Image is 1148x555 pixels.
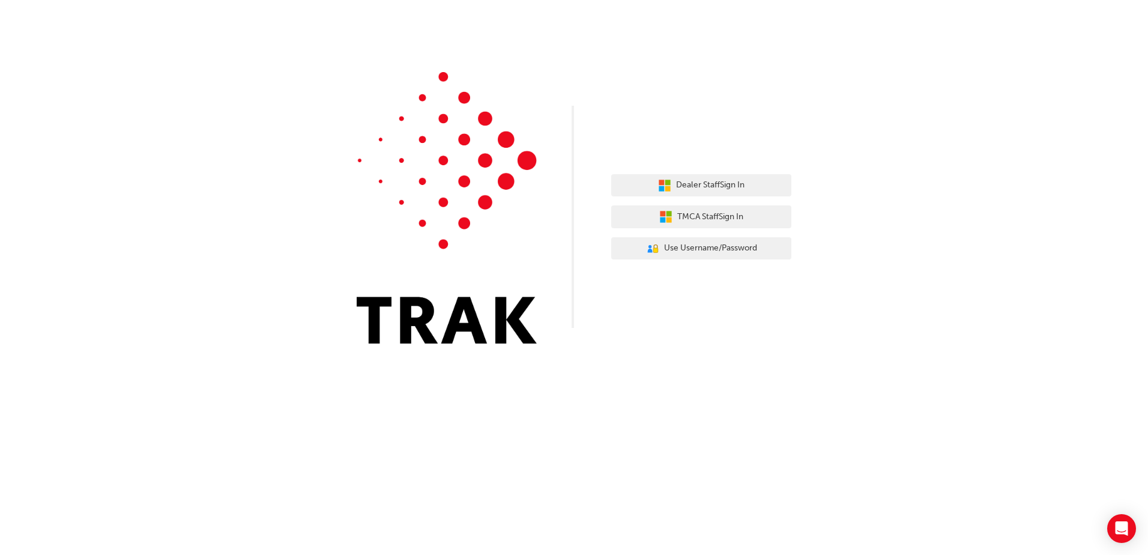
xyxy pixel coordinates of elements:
[676,178,745,192] span: Dealer Staff Sign In
[1107,514,1136,543] div: Open Intercom Messenger
[611,174,791,197] button: Dealer StaffSign In
[357,72,537,344] img: Trak
[677,210,743,224] span: TMCA Staff Sign In
[664,241,757,255] span: Use Username/Password
[611,237,791,260] button: Use Username/Password
[611,205,791,228] button: TMCA StaffSign In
